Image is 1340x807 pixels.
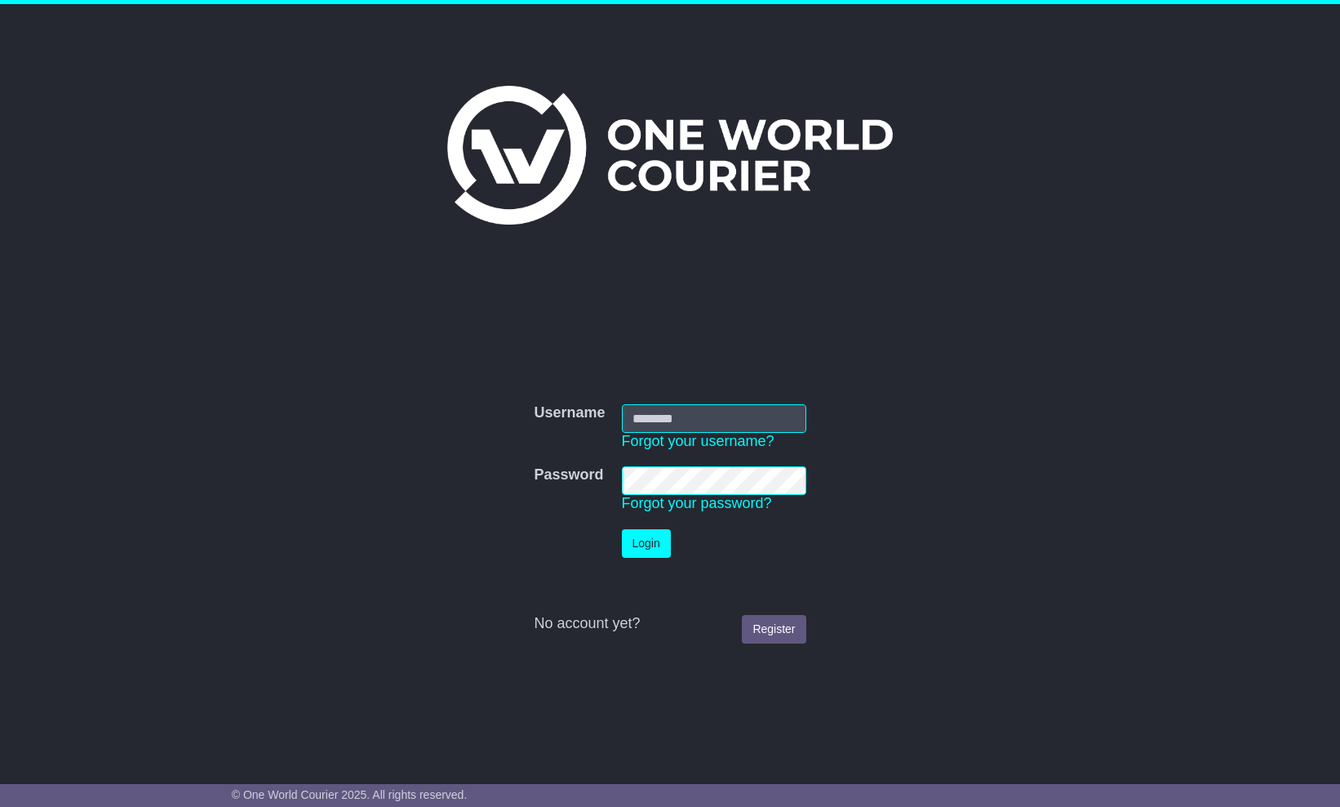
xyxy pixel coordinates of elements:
[622,495,772,511] a: Forgot your password?
[622,433,774,449] a: Forgot your username?
[232,788,468,801] span: © One World Courier 2025. All rights reserved.
[742,615,805,644] a: Register
[622,529,671,558] button: Login
[447,86,893,225] img: One World
[534,615,805,633] div: No account yet?
[534,466,603,484] label: Password
[534,404,605,422] label: Username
